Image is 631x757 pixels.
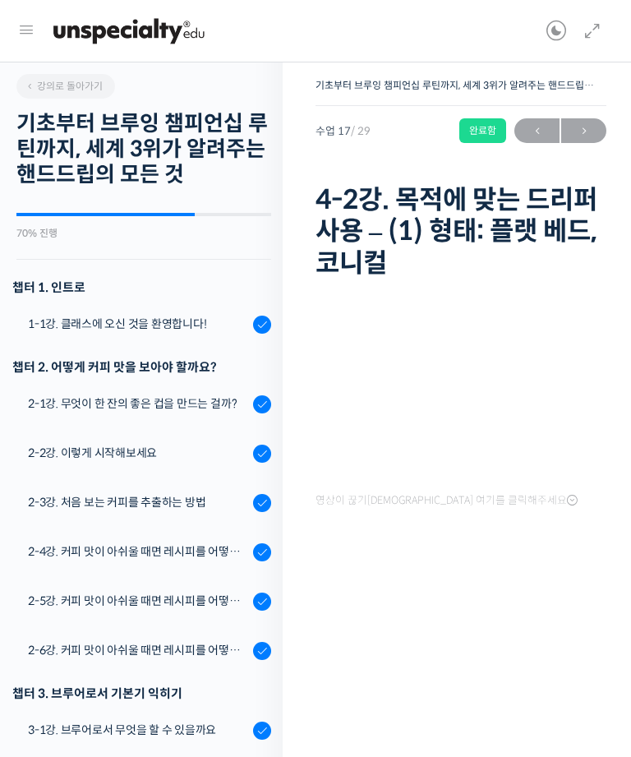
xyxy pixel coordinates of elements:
div: 챕터 2. 어떻게 커피 맛을 보아야 할까요? [12,356,271,378]
div: 2-2강. 이렇게 시작해보세요 [28,444,248,462]
div: 2-1강. 무엇이 한 잔의 좋은 컵을 만드는 걸까? [28,395,248,413]
div: 2-4강. 커피 맛이 아쉬울 때면 레시피를 어떻게 수정해 보면 좋을까요? (1) [28,542,248,561]
span: 수업 17 [315,126,371,136]
div: 70% 진행 [16,228,271,238]
span: 영상이 끊기[DEMOGRAPHIC_DATA] 여기를 클릭해주세요 [315,494,578,507]
h3: 챕터 1. 인트로 [12,276,271,298]
a: 강의로 돌아가기 [16,74,115,99]
h2: 기초부터 브루잉 챔피언십 루틴까지, 세계 3위가 알려주는 핸드드립의 모든 것 [16,111,271,188]
a: 다음→ [561,118,606,143]
div: 2-5강. 커피 맛이 아쉬울 때면 레시피를 어떻게 수정해 보면 좋을까요? (2) [28,592,248,610]
div: 1-1강. 클래스에 오신 것을 환영합니다! [28,315,248,333]
div: 챕터 3. 브루어로서 기본기 익히기 [12,682,271,704]
div: 2-3강. 처음 보는 커피를 추출하는 방법 [28,493,248,511]
h1: 4-2강. 목적에 맞는 드리퍼 사용 – (1) 형태: 플랫 베드, 코니컬 [315,184,606,279]
span: → [561,120,606,142]
div: 3-1강. 브루어로서 무엇을 할 수 있을까요 [28,721,248,739]
span: 강의로 돌아가기 [25,80,103,92]
div: 2-6강. 커피 맛이 아쉬울 때면 레시피를 어떻게 수정해 보면 좋을까요? (3) [28,641,248,659]
span: ← [514,120,560,142]
a: ←이전 [514,118,560,143]
div: 완료함 [459,118,506,143]
a: 기초부터 브루잉 챔피언십 루틴까지, 세계 3위가 알려주는 핸드드립의 모든 것 [315,79,625,91]
span: / 29 [351,124,371,138]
